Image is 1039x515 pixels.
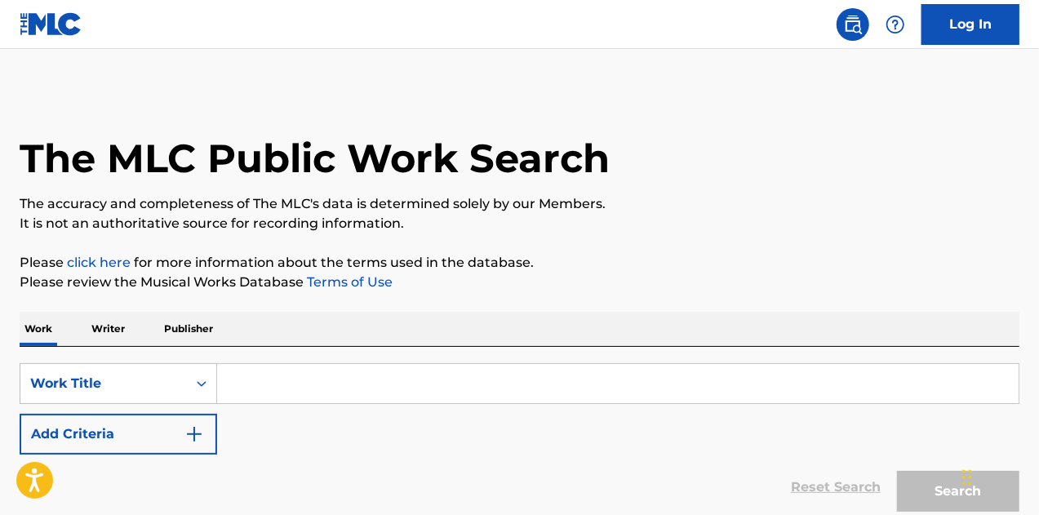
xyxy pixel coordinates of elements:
[921,4,1019,45] a: Log In
[20,273,1019,292] p: Please review the Musical Works Database
[20,214,1019,233] p: It is not an authoritative source for recording information.
[20,134,610,183] h1: The MLC Public Work Search
[837,8,869,41] a: Public Search
[962,453,972,502] div: Drag
[304,274,393,290] a: Terms of Use
[20,12,82,36] img: MLC Logo
[886,15,905,34] img: help
[843,15,863,34] img: search
[30,374,177,393] div: Work Title
[184,424,204,444] img: 9d2ae6d4665cec9f34b9.svg
[20,253,1019,273] p: Please for more information about the terms used in the database.
[67,255,131,270] a: click here
[159,312,218,346] p: Publisher
[20,414,217,455] button: Add Criteria
[87,312,130,346] p: Writer
[879,8,912,41] div: Help
[20,194,1019,214] p: The accuracy and completeness of The MLC's data is determined solely by our Members.
[20,312,57,346] p: Work
[957,437,1039,515] iframe: Chat Widget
